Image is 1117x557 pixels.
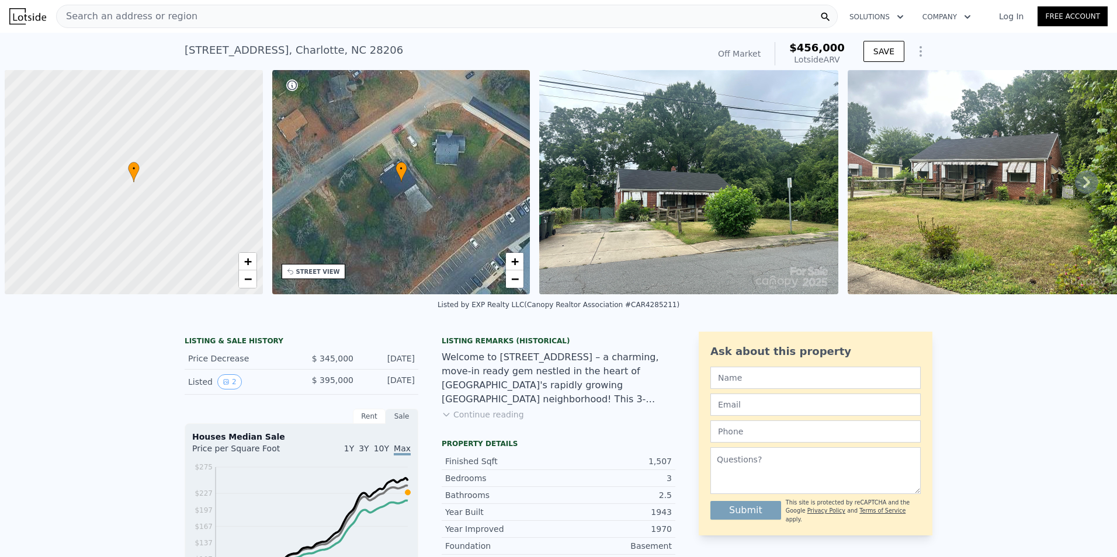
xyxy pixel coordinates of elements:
a: Zoom in [239,253,256,270]
img: Sale: 167355817 Parcel: 73718230 [539,70,838,294]
div: Bathrooms [445,489,558,501]
div: 1943 [558,506,672,518]
span: + [244,254,251,269]
tspan: $137 [195,539,213,547]
span: − [511,271,519,286]
div: 1970 [558,523,672,535]
div: Rent [353,409,386,424]
div: 1,507 [558,455,672,467]
a: Terms of Service [859,507,906,514]
div: LISTING & SALE HISTORY [185,336,418,348]
input: Phone [710,420,921,443]
button: Submit [710,501,781,520]
a: Zoom out [506,270,523,288]
span: + [511,254,519,269]
span: 1Y [344,444,354,453]
span: Search an address or region [57,9,197,23]
button: Solutions [840,6,913,27]
img: Lotside [9,8,46,25]
div: [DATE] [363,374,415,389]
div: [STREET_ADDRESS] , Charlotte , NC 28206 [185,42,403,58]
div: Sale [386,409,418,424]
span: Max [394,444,411,455]
div: 2.5 [558,489,672,501]
button: View historical data [217,374,242,389]
div: Listing Remarks (Historical) [442,336,675,346]
span: 3Y [359,444,369,453]
input: Name [710,367,921,389]
span: $456,000 [789,41,845,54]
span: − [244,271,251,286]
div: Foundation [445,540,558,552]
div: [DATE] [363,353,415,364]
a: Zoom out [239,270,256,288]
a: Log In [985,11,1038,22]
tspan: $197 [195,506,213,514]
span: • [396,163,407,174]
div: Property details [442,439,675,448]
div: Ask about this property [710,343,921,360]
span: • [128,163,140,174]
div: Year Built [445,506,558,518]
tspan: $227 [195,489,213,497]
a: Zoom in [506,253,523,270]
div: Listed [188,374,292,389]
div: Finished Sqft [445,455,558,467]
tspan: $167 [195,523,213,531]
a: Privacy Policy [807,507,845,514]
div: Lotside ARV [789,54,845,65]
div: Year Improved [445,523,558,535]
div: Houses Median Sale [192,431,411,443]
button: Show Options [909,40,932,63]
a: Free Account [1038,6,1108,26]
div: Welcome to [STREET_ADDRESS] – a charming, move-in ready gem nestled in the heart of [GEOGRAPHIC_D... [442,350,675,406]
div: 3 [558,472,672,484]
div: Bedrooms [445,472,558,484]
button: SAVE [863,41,904,62]
div: Price per Square Foot [192,443,301,461]
div: Listed by EXP Realty LLC (Canopy Realtor Association #CAR4285211) [438,301,679,309]
span: 10Y [374,444,389,453]
tspan: $275 [195,463,213,471]
input: Email [710,394,921,416]
span: $ 345,000 [312,354,353,363]
button: Continue reading [442,409,524,420]
div: STREET VIEW [296,267,340,276]
button: Company [913,6,980,27]
div: This site is protected by reCAPTCHA and the Google and apply. [786,499,921,524]
div: • [128,162,140,182]
div: Off Market [718,48,761,60]
div: Basement [558,540,672,552]
div: Price Decrease [188,353,292,364]
div: • [396,162,407,182]
span: $ 395,000 [312,375,353,385]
